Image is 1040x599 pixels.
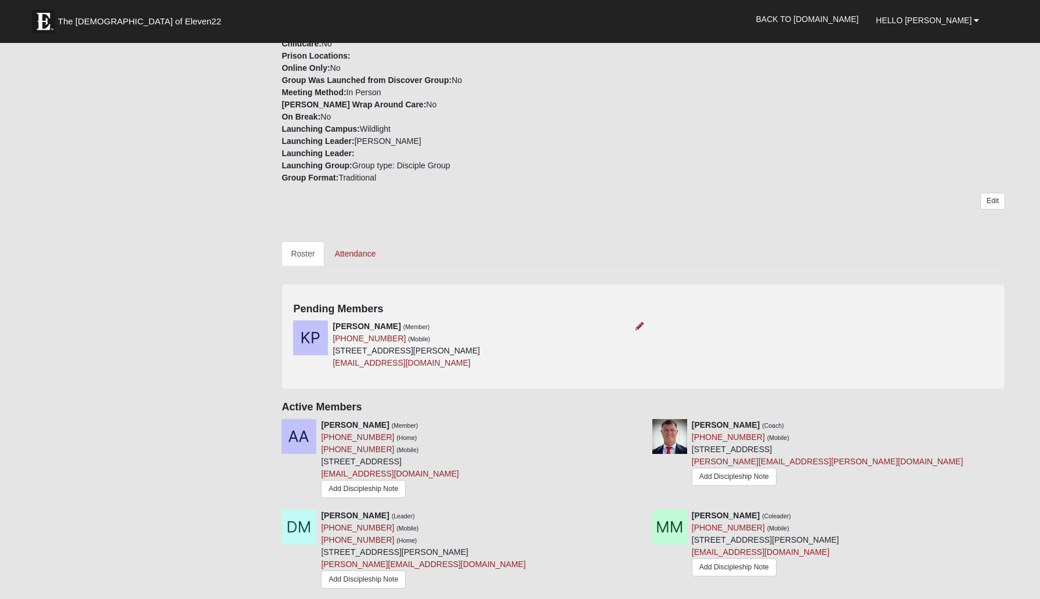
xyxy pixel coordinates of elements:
[867,6,988,35] a: Hello [PERSON_NAME]
[692,468,777,486] a: Add Discipleship Note
[281,51,350,60] strong: Prison Locations:
[396,537,417,544] small: (Home)
[321,480,406,498] a: Add Discipleship Note
[281,161,352,170] strong: Launching Group:
[692,457,963,466] a: [PERSON_NAME][EMAIL_ADDRESS][PERSON_NAME][DOMAIN_NAME]
[762,422,783,429] small: (Coach)
[281,112,320,121] strong: On Break:
[326,241,385,266] a: Attendance
[281,63,330,73] strong: Online Only:
[281,241,324,266] a: Roster
[333,322,400,331] strong: [PERSON_NAME]
[293,303,994,316] h4: Pending Members
[281,401,1005,414] h4: Active Members
[692,420,760,430] strong: [PERSON_NAME]
[321,419,458,501] div: [STREET_ADDRESS]
[396,434,417,441] small: (Home)
[281,149,354,158] strong: Launching Leader:
[392,513,415,519] small: (Leader)
[58,16,221,27] span: The [DEMOGRAPHIC_DATA] of Eleven22
[321,571,406,589] a: Add Discipleship Note
[333,358,470,367] a: [EMAIL_ADDRESS][DOMAIN_NAME]
[281,100,426,109] strong: [PERSON_NAME] Wrap Around Care:
[321,535,394,544] a: [PHONE_NUMBER]
[692,523,765,532] a: [PHONE_NUMBER]
[692,419,963,491] div: [STREET_ADDRESS]
[281,173,338,182] strong: Group Format:
[281,136,354,146] strong: Launching Leader:
[32,10,55,33] img: Eleven22 logo
[403,323,430,330] small: (Member)
[980,193,1005,210] a: Edit
[281,75,452,85] strong: Group Was Launched from Discover Group:
[321,445,394,454] a: [PHONE_NUMBER]
[692,558,777,576] a: Add Discipleship Note
[767,434,789,441] small: (Mobile)
[408,335,430,342] small: (Mobile)
[767,525,789,532] small: (Mobile)
[762,513,791,519] small: (Coleader)
[692,511,760,520] strong: [PERSON_NAME]
[321,432,394,442] a: [PHONE_NUMBER]
[321,420,389,430] strong: [PERSON_NAME]
[396,525,418,532] small: (Mobile)
[321,511,389,520] strong: [PERSON_NAME]
[692,547,829,557] a: [EMAIL_ADDRESS][DOMAIN_NAME]
[281,88,346,97] strong: Meeting Method:
[748,5,868,34] a: Back to [DOMAIN_NAME]
[321,510,525,593] div: [STREET_ADDRESS][PERSON_NAME]
[333,334,406,343] a: [PHONE_NUMBER]
[321,523,394,532] a: [PHONE_NUMBER]
[392,422,418,429] small: (Member)
[333,320,480,369] div: [STREET_ADDRESS][PERSON_NAME]
[396,446,418,453] small: (Mobile)
[692,432,765,442] a: [PHONE_NUMBER]
[321,560,525,569] a: [PERSON_NAME][EMAIL_ADDRESS][DOMAIN_NAME]
[692,510,839,579] div: [STREET_ADDRESS][PERSON_NAME]
[26,4,258,33] a: The [DEMOGRAPHIC_DATA] of Eleven22
[876,16,972,25] span: Hello [PERSON_NAME]
[281,39,321,48] strong: Childcare:
[281,124,360,133] strong: Launching Campus:
[321,469,458,478] a: [EMAIL_ADDRESS][DOMAIN_NAME]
